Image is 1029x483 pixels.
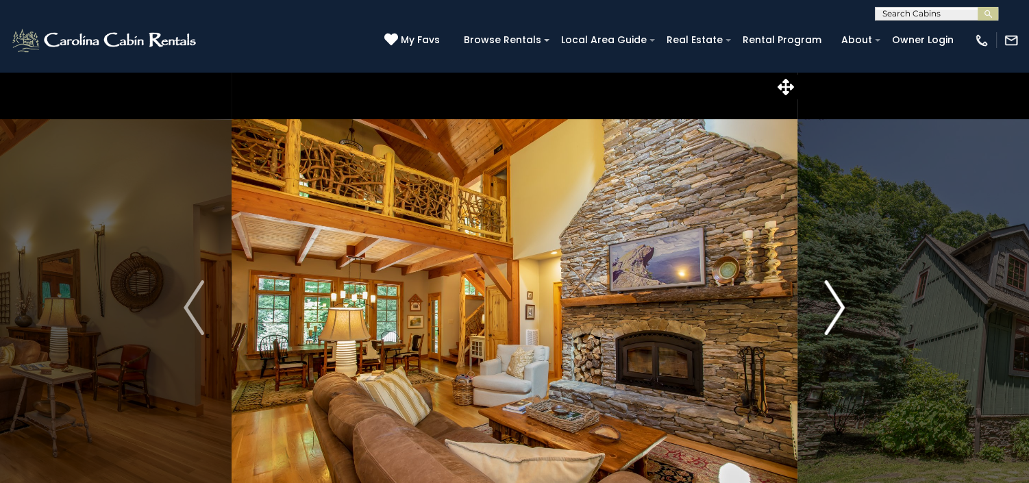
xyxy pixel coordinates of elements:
[660,29,730,51] a: Real Estate
[834,29,879,51] a: About
[401,33,440,47] span: My Favs
[974,33,989,48] img: phone-regular-white.png
[384,33,443,48] a: My Favs
[554,29,654,51] a: Local Area Guide
[885,29,960,51] a: Owner Login
[825,280,845,335] img: arrow
[1004,33,1019,48] img: mail-regular-white.png
[184,280,204,335] img: arrow
[736,29,828,51] a: Rental Program
[457,29,548,51] a: Browse Rentals
[10,27,200,54] img: White-1-2.png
